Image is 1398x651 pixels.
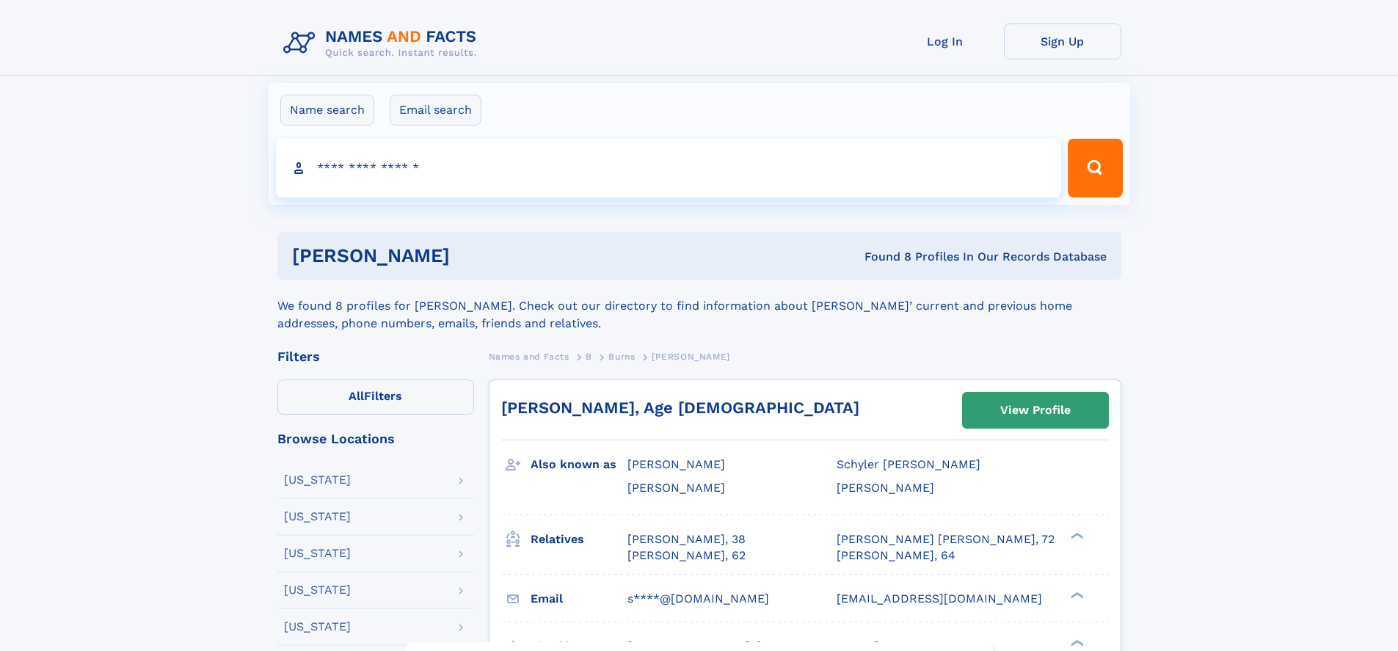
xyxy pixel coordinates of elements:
[280,95,374,126] label: Name search
[608,347,635,365] a: Burns
[284,474,351,486] div: [US_STATE]
[837,481,934,495] span: [PERSON_NAME]
[284,511,351,523] div: [US_STATE]
[1067,638,1085,647] div: ❯
[390,95,481,126] label: Email search
[292,247,658,265] h1: [PERSON_NAME]
[1068,139,1122,197] button: Search Button
[837,548,955,564] a: [PERSON_NAME], 64
[277,23,489,63] img: Logo Names and Facts
[1067,590,1085,600] div: ❯
[963,393,1108,428] a: View Profile
[657,249,1107,265] div: Found 8 Profiles In Our Records Database
[349,389,364,403] span: All
[489,347,569,365] a: Names and Facts
[627,457,725,471] span: [PERSON_NAME]
[284,548,351,559] div: [US_STATE]
[501,399,859,417] a: [PERSON_NAME], Age [DEMOGRAPHIC_DATA]
[531,452,627,477] h3: Also known as
[531,586,627,611] h3: Email
[608,352,635,362] span: Burns
[586,352,592,362] span: B
[586,347,592,365] a: B
[277,379,474,415] label: Filters
[627,481,725,495] span: [PERSON_NAME]
[284,584,351,596] div: [US_STATE]
[837,457,980,471] span: Schyler [PERSON_NAME]
[887,23,1004,59] a: Log In
[652,352,730,362] span: [PERSON_NAME]
[531,527,627,552] h3: Relatives
[277,280,1121,332] div: We found 8 profiles for [PERSON_NAME]. Check out our directory to find information about [PERSON_...
[1000,393,1071,427] div: View Profile
[277,432,474,445] div: Browse Locations
[284,621,351,633] div: [US_STATE]
[627,531,746,548] a: [PERSON_NAME], 38
[837,531,1055,548] a: [PERSON_NAME] [PERSON_NAME], 72
[277,350,474,363] div: Filters
[1004,23,1121,59] a: Sign Up
[1067,531,1085,540] div: ❯
[276,139,1062,197] input: search input
[837,592,1042,605] span: [EMAIL_ADDRESS][DOMAIN_NAME]
[627,548,746,564] a: [PERSON_NAME], 62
